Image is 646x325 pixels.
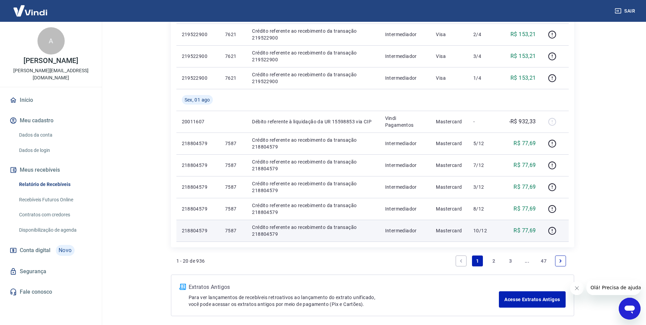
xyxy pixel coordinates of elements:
a: Page 3 [505,256,516,266]
p: Crédito referente ao recebimento da transação 219522900 [252,28,374,41]
p: 7587 [225,205,241,212]
p: 3/4 [473,53,493,60]
p: 5/12 [473,140,493,147]
p: Intermediador [385,227,425,234]
ul: Pagination [453,253,569,269]
p: Extratos Antigos [189,283,499,291]
a: Jump forward [522,256,533,266]
p: Intermediador [385,75,425,81]
p: Visa [436,53,462,60]
p: 7621 [225,31,241,38]
p: 20011607 [182,118,214,125]
p: Crédito referente ao recebimento da transação 218804579 [252,202,374,216]
p: - [473,118,493,125]
p: 1 - 20 de 936 [176,258,205,264]
p: 219522900 [182,75,214,81]
p: Débito referente à liquidação da UR 15598853 via CIP [252,118,374,125]
a: Acesse Extratos Antigos [499,291,565,308]
a: Previous page [456,256,467,266]
p: Vindi Pagamentos [385,115,425,128]
p: Mastercard [436,184,462,190]
span: Novo [56,245,75,256]
a: Page 2 [489,256,500,266]
p: Intermediador [385,140,425,147]
span: Sex, 01 ago [185,96,210,103]
a: Conta digitalNovo [8,242,94,259]
a: Recebíveis Futuros Online [16,193,94,207]
a: Next page [555,256,566,266]
p: Intermediador [385,205,425,212]
a: Segurança [8,264,94,279]
p: 218804579 [182,140,214,147]
p: Crédito referente ao recebimento da transação 218804579 [252,158,374,172]
button: Meus recebíveis [8,162,94,177]
p: Crédito referente ao recebimento da transação 218804579 [252,137,374,150]
a: Page 1 is your current page [472,256,483,266]
iframe: Botão para abrir a janela de mensagens [619,298,641,320]
p: [PERSON_NAME][EMAIL_ADDRESS][DOMAIN_NAME] [5,67,96,81]
p: Crédito referente ao recebimento da transação 219522900 [252,49,374,63]
p: Visa [436,75,462,81]
p: 8/12 [473,205,493,212]
p: R$ 77,69 [514,227,536,235]
p: R$ 153,21 [510,74,536,82]
p: Mastercard [436,227,462,234]
img: ícone [179,284,186,290]
p: 219522900 [182,31,214,38]
p: 218804579 [182,227,214,234]
a: Dados de login [16,143,94,157]
p: R$ 153,21 [510,30,536,38]
img: Vindi [8,0,52,21]
a: Relatório de Recebíveis [16,177,94,191]
p: Mastercard [436,118,462,125]
p: 7621 [225,75,241,81]
p: 218804579 [182,162,214,169]
iframe: Fechar mensagem [570,281,584,295]
p: 1/4 [473,75,493,81]
p: -R$ 932,33 [509,118,536,126]
p: 7587 [225,227,241,234]
p: R$ 77,69 [514,183,536,191]
a: Dados da conta [16,128,94,142]
p: Intermediador [385,31,425,38]
p: Crédito referente ao recebimento da transação 218804579 [252,224,374,237]
iframe: Mensagem da empresa [586,280,641,295]
p: Intermediador [385,162,425,169]
p: 219522900 [182,53,214,60]
a: Disponibilização de agenda [16,223,94,237]
p: R$ 77,69 [514,161,536,169]
p: Mastercard [436,140,462,147]
p: 10/12 [473,227,493,234]
p: 218804579 [182,184,214,190]
p: 7621 [225,53,241,60]
p: 7587 [225,140,241,147]
p: Mastercard [436,162,462,169]
p: R$ 77,69 [514,205,536,213]
a: Page 47 [538,256,549,266]
p: [PERSON_NAME] [23,57,78,64]
p: R$ 77,69 [514,139,536,148]
p: 7587 [225,184,241,190]
a: Contratos com credores [16,208,94,222]
p: Para ver lançamentos de recebíveis retroativos ao lançamento do extrato unificado, você pode aces... [189,294,499,308]
button: Meu cadastro [8,113,94,128]
p: 7587 [225,162,241,169]
p: Crédito referente ao recebimento da transação 218804579 [252,180,374,194]
a: Fale conosco [8,284,94,299]
p: Visa [436,31,462,38]
a: Início [8,93,94,108]
p: Intermediador [385,184,425,190]
span: Conta digital [20,246,50,255]
p: 3/12 [473,184,493,190]
button: Sair [613,5,638,17]
p: 2/4 [473,31,493,38]
span: Olá! Precisa de ajuda? [4,5,57,10]
p: Intermediador [385,53,425,60]
p: Crédito referente ao recebimento da transação 219522900 [252,71,374,85]
p: 7/12 [473,162,493,169]
p: 218804579 [182,205,214,212]
p: Mastercard [436,205,462,212]
div: A [37,27,65,55]
p: R$ 153,21 [510,52,536,60]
